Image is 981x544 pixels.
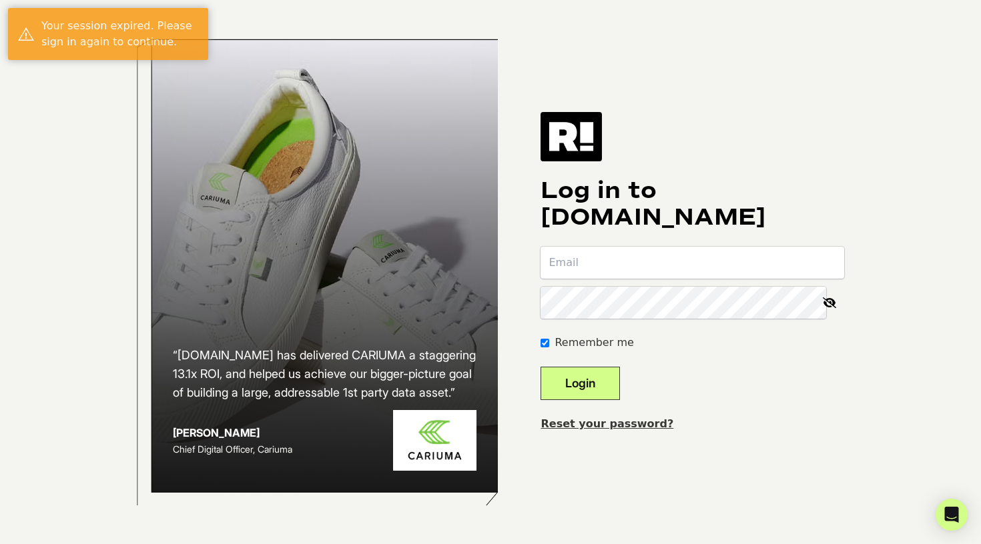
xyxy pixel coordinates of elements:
[173,346,477,402] h2: “[DOMAIN_NAME] has delivered CARIUMA a staggering 13.1x ROI, and helped us achieve our bigger-pic...
[936,499,968,531] div: Open Intercom Messenger
[541,112,602,161] img: Retention.com
[541,177,844,231] h1: Log in to [DOMAIN_NAME]
[393,410,476,471] img: Cariuma
[173,426,260,439] strong: [PERSON_NAME]
[541,367,620,400] button: Login
[173,443,292,455] span: Chief Digital Officer, Cariuma
[41,18,198,50] div: Your session expired. Please sign in again to continue.
[541,417,673,430] a: Reset your password?
[555,335,633,351] label: Remember me
[541,247,844,279] input: Email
